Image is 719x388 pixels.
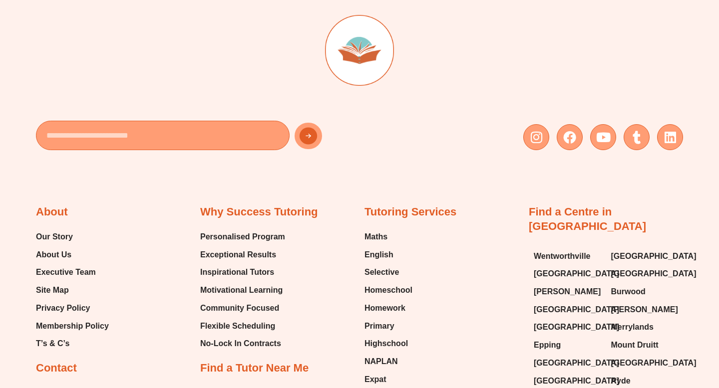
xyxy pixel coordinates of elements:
a: [GEOGRAPHIC_DATA] [534,356,601,371]
span: Expat [364,372,386,387]
a: [GEOGRAPHIC_DATA] [534,266,601,281]
a: NAPLAN [364,354,412,369]
span: [GEOGRAPHIC_DATA] [534,356,619,371]
span: [GEOGRAPHIC_DATA] [611,249,697,264]
span: T’s & C’s [36,336,69,351]
a: English [364,247,412,262]
a: Membership Policy [36,319,109,334]
span: Selective [364,265,399,280]
span: Flexible Scheduling [200,319,275,334]
a: Highschool [364,336,412,351]
span: NAPLAN [364,354,398,369]
h2: Find a Tutor Near Me [200,361,309,376]
a: Find a Centre in [GEOGRAPHIC_DATA] [529,205,646,232]
span: Maths [364,229,387,244]
span: Privacy Policy [36,301,90,316]
a: Primary [364,319,412,334]
span: Community Focused [200,301,279,316]
a: T’s & C’s [36,336,109,351]
span: Wentworthville [534,249,591,264]
span: No-Lock In Contracts [200,336,281,351]
a: Expat [364,372,412,387]
a: [GEOGRAPHIC_DATA] [534,320,601,335]
a: Flexible Scheduling [200,319,285,334]
form: New Form [36,121,355,155]
span: Epping [534,338,561,353]
iframe: Chat Widget [548,275,719,388]
span: Site Map [36,283,69,298]
a: Our Story [36,229,109,244]
span: Homework [364,301,405,316]
span: Inspirational Tutors [200,265,274,280]
h2: About [36,205,68,219]
span: [GEOGRAPHIC_DATA] [611,266,697,281]
a: Exceptional Results [200,247,285,262]
h2: Why Success Tutoring [200,205,318,219]
span: Primary [364,319,394,334]
a: Community Focused [200,301,285,316]
a: Maths [364,229,412,244]
a: No-Lock In Contracts [200,336,285,351]
a: Homeschool [364,283,412,298]
a: Epping [534,338,601,353]
a: Wentworthville [534,249,601,264]
a: [GEOGRAPHIC_DATA] [534,302,601,317]
span: [GEOGRAPHIC_DATA] [534,320,619,335]
a: Homework [364,301,412,316]
h2: Contact [36,361,77,376]
a: [GEOGRAPHIC_DATA] [611,249,679,264]
h2: Tutoring Services [364,205,456,219]
span: About Us [36,247,71,262]
a: About Us [36,247,109,262]
span: [GEOGRAPHIC_DATA] [534,266,619,281]
a: Motivational Learning [200,283,285,298]
a: [PERSON_NAME] [534,284,601,299]
a: Personalised Program [200,229,285,244]
span: Exceptional Results [200,247,276,262]
span: Our Story [36,229,73,244]
span: English [364,247,393,262]
span: Motivational Learning [200,283,283,298]
span: Highschool [364,336,408,351]
a: Executive Team [36,265,109,280]
a: Inspirational Tutors [200,265,285,280]
span: Executive Team [36,265,96,280]
a: Site Map [36,283,109,298]
a: Privacy Policy [36,301,109,316]
a: Selective [364,265,412,280]
span: [GEOGRAPHIC_DATA] [534,302,619,317]
a: [GEOGRAPHIC_DATA] [611,266,679,281]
